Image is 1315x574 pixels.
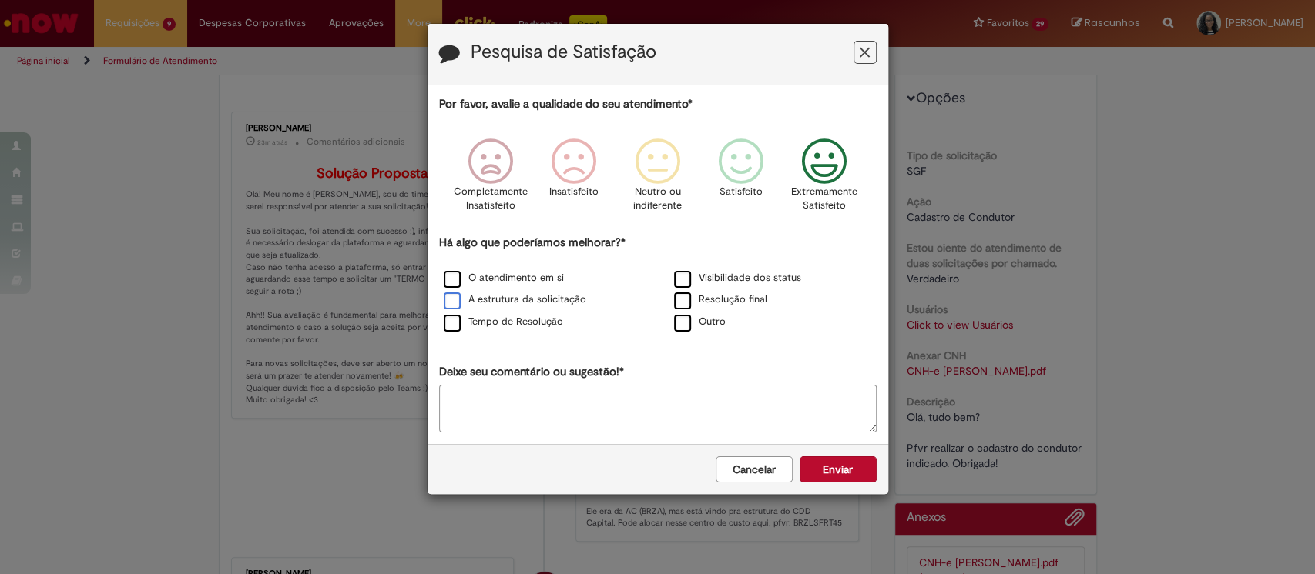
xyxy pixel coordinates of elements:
div: Insatisfeito [535,127,613,232]
label: Por favor, avalie a qualidade do seu atendimento* [439,96,693,112]
button: Enviar [800,456,877,482]
label: Outro [674,315,726,329]
p: Neutro ou indiferente [629,185,685,213]
label: A estrutura da solicitação [444,292,586,307]
label: Deixe seu comentário ou sugestão!* [439,364,624,380]
p: Satisfeito [720,185,763,199]
label: Pesquisa de Satisfação [471,42,656,62]
label: Visibilidade dos status [674,271,801,285]
p: Extremamente Satisfeito [791,185,857,213]
div: Neutro ou indiferente [618,127,696,232]
p: Insatisfeito [549,185,599,199]
div: Satisfeito [702,127,780,232]
p: Completamente Insatisfeito [454,185,528,213]
label: O atendimento em si [444,271,564,285]
div: Completamente Insatisfeito [451,127,530,232]
label: Resolução final [674,292,767,307]
button: Cancelar [716,456,793,482]
div: Extremamente Satisfeito [785,127,864,232]
label: Tempo de Resolução [444,315,563,329]
div: Há algo que poderíamos melhorar?* [439,235,877,334]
